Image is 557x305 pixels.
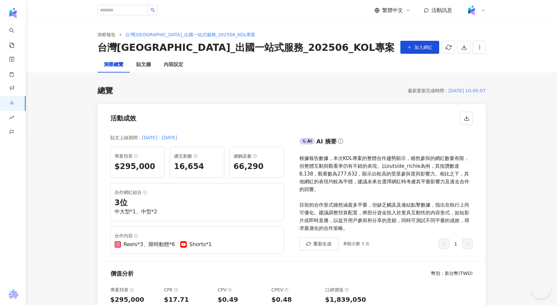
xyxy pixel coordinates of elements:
span: 繁體中文 [382,7,403,14]
div: 根據報告數據，本次KOL專案的整體合作趨勢顯示，雖然參與的網紅數量有限，但整體互動與觀看率仍有不錯的表現。以outside_richie為例，其按讚數達8,138，觀看數為277,632，顯示出... [299,154,473,232]
div: $295,000 [115,161,161,172]
div: $0.48 [272,295,320,304]
div: 總互動數 [174,152,220,160]
a: 洞察報告 [96,31,117,38]
div: CPV [218,286,266,294]
a: search [9,23,22,49]
div: [DATE] - [DATE] [142,134,177,141]
div: 1 [439,239,473,249]
div: $17.71 [164,295,213,304]
div: 貼文上線期間 ： [110,134,142,141]
div: 總覽 [97,85,113,96]
div: 3 位 [115,198,280,209]
button: 重新生成 [299,237,338,250]
div: 活動成效 [110,114,136,123]
div: 總觸及數 [234,152,280,160]
div: 最新更新完成時間 ： [408,87,449,95]
span: rise [9,111,14,126]
img: logo icon [8,8,18,18]
div: 合作網紅組合 [115,188,280,196]
div: 貼文牆 [136,61,151,69]
span: 重新生成 [313,241,331,246]
div: 台灣[GEOGRAPHIC_DATA]_出國一站式服務_202506_KOL專案 [97,41,395,54]
div: 合作內容 [115,232,280,240]
span: 活動訊息 [431,7,452,13]
div: 口碑價值 [325,286,374,294]
div: 剩餘次數 3 次 [343,241,370,247]
div: 專案預算 [110,286,159,294]
div: $295,000 [110,295,159,304]
div: AI [299,138,315,144]
span: 加入網紅 [414,45,432,50]
img: Kolr%20app%20icon%20%281%29.png [465,4,478,17]
span: 台灣[GEOGRAPHIC_DATA]_出國一站式服務_202506_KOL專案 [125,32,256,37]
div: 洞察總覽 [104,61,123,69]
div: Shorts*1 [189,241,212,248]
div: Reels*3、限時動態*6 [124,241,175,248]
div: AIAI 摘要 [299,136,473,149]
div: 幣別 ： 新台幣 ( TWD ) [431,270,473,277]
div: 專案預算 [115,152,161,160]
span: search [150,8,155,12]
div: CPE [164,286,213,294]
div: 中大型*1、中型*2 [115,208,280,215]
div: 16,654 [174,161,220,172]
iframe: Help Scout Beacon - Open [531,279,551,299]
div: 66,290 [234,161,280,172]
div: $0.49 [218,295,266,304]
img: chrome extension [7,289,19,300]
div: AI 摘要 [316,137,337,145]
button: 加入網紅 [400,41,439,54]
div: CPEV [272,286,320,294]
div: 價值分析 [110,269,134,277]
div: 內容設定 [164,61,183,69]
div: [DATE] 10:05:07 [449,87,486,95]
div: $1,839,050 [325,295,374,304]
